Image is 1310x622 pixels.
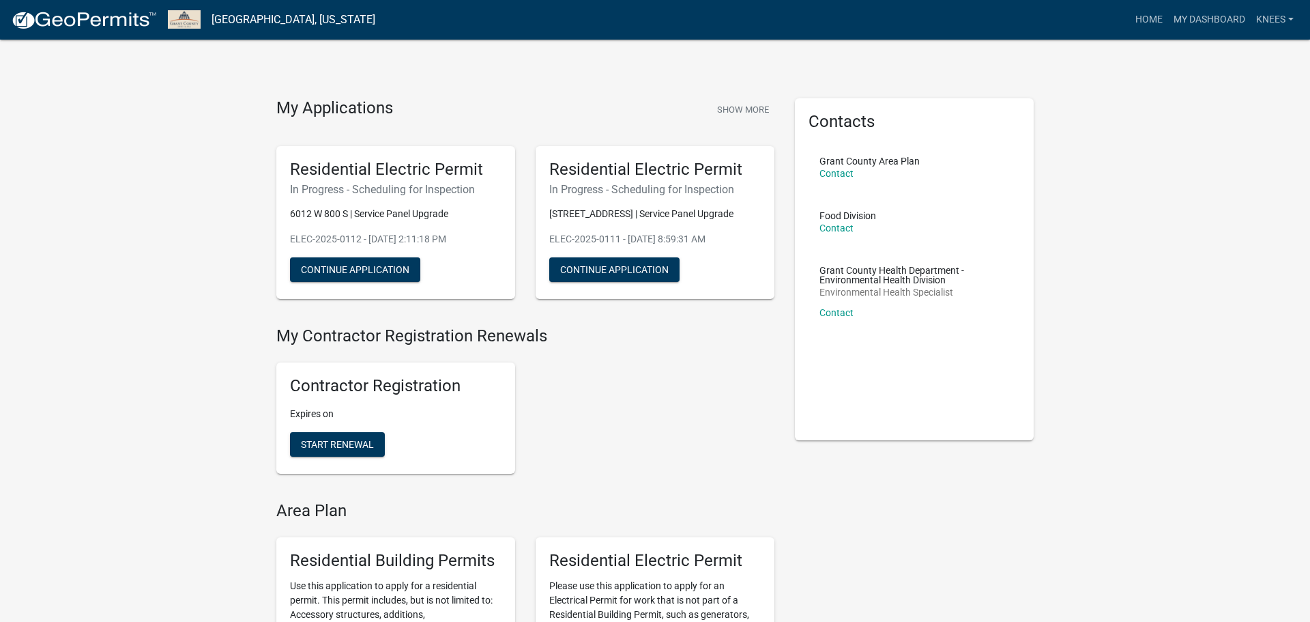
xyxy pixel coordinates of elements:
p: Grant County Health Department - Environmental Health Division [819,266,1009,285]
wm-registration-list-section: My Contractor Registration Renewals [276,326,774,485]
img: Grant County, Indiana [168,10,201,29]
p: ELEC-2025-0111 - [DATE] 8:59:31 AM [549,232,761,246]
button: Continue Application [549,257,680,282]
h5: Residential Electric Permit [549,160,761,180]
h5: Residential Electric Permit [549,551,761,571]
button: Continue Application [290,257,420,282]
h5: Residential Electric Permit [290,160,501,180]
h4: My Applications [276,98,393,119]
p: Grant County Area Plan [819,156,920,166]
span: Start Renewal [301,439,374,450]
p: [STREET_ADDRESS] | Service Panel Upgrade [549,207,761,221]
a: Contact [819,307,854,318]
p: ELEC-2025-0112 - [DATE] 2:11:18 PM [290,232,501,246]
h5: Contractor Registration [290,376,501,396]
h4: Area Plan [276,501,774,521]
a: [GEOGRAPHIC_DATA], [US_STATE] [212,8,375,31]
h6: In Progress - Scheduling for Inspection [290,183,501,196]
button: Start Renewal [290,432,385,457]
p: Environmental Health Specialist [819,287,1009,297]
a: Contact [819,168,854,179]
p: 6012 W 800 S | Service Panel Upgrade [290,207,501,221]
button: Show More [712,98,774,121]
h5: Contacts [809,112,1020,132]
a: Knees [1251,7,1299,33]
a: Home [1130,7,1168,33]
h5: Residential Building Permits [290,551,501,571]
a: Contact [819,223,854,234]
a: My Dashboard [1168,7,1251,33]
p: Food Division [819,211,876,221]
p: Expires on [290,407,501,421]
h6: In Progress - Scheduling for Inspection [549,183,761,196]
h4: My Contractor Registration Renewals [276,326,774,346]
